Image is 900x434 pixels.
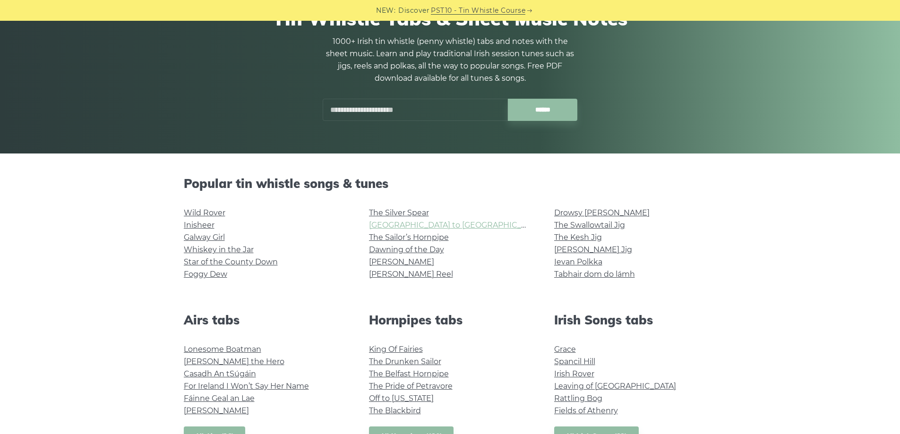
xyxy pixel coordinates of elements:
[184,369,256,378] a: Casadh An tSúgáin
[369,221,543,230] a: [GEOGRAPHIC_DATA] to [GEOGRAPHIC_DATA]
[554,369,594,378] a: Irish Rover
[398,5,429,16] span: Discover
[184,313,346,327] h2: Airs tabs
[184,233,225,242] a: Galway Girl
[554,221,625,230] a: The Swallowtail Jig
[554,382,676,391] a: Leaving of [GEOGRAPHIC_DATA]
[184,176,717,191] h2: Popular tin whistle songs & tunes
[554,245,632,254] a: [PERSON_NAME] Jig
[369,233,449,242] a: The Sailor’s Hornpipe
[369,245,444,254] a: Dawning of the Day
[369,313,531,327] h2: Hornpipes tabs
[376,5,395,16] span: NEW:
[554,208,650,217] a: Drowsy [PERSON_NAME]
[554,233,602,242] a: The Kesh Jig
[369,369,449,378] a: The Belfast Hornpipe
[184,394,255,403] a: Fáinne Geal an Lae
[554,394,602,403] a: Rattling Bog
[184,382,309,391] a: For Ireland I Won’t Say Her Name
[184,221,214,230] a: Inisheer
[184,257,278,266] a: Star of the County Down
[369,394,434,403] a: Off to [US_STATE]
[554,313,717,327] h2: Irish Songs tabs
[184,7,717,30] h1: Tin Whistle Tabs & Sheet Music Notes
[554,270,635,279] a: Tabhair dom do lámh
[369,270,453,279] a: [PERSON_NAME] Reel
[184,208,225,217] a: Wild Rover
[323,35,578,85] p: 1000+ Irish tin whistle (penny whistle) tabs and notes with the sheet music. Learn and play tradi...
[554,345,576,354] a: Grace
[184,357,284,366] a: [PERSON_NAME] the Hero
[369,357,441,366] a: The Drunken Sailor
[431,5,525,16] a: PST10 - Tin Whistle Course
[369,208,429,217] a: The Silver Spear
[184,270,227,279] a: Foggy Dew
[369,382,453,391] a: The Pride of Petravore
[184,245,254,254] a: Whiskey in the Jar
[369,406,421,415] a: The Blackbird
[554,257,602,266] a: Ievan Polkka
[184,406,249,415] a: [PERSON_NAME]
[554,357,595,366] a: Spancil Hill
[369,257,434,266] a: [PERSON_NAME]
[184,345,261,354] a: Lonesome Boatman
[554,406,618,415] a: Fields of Athenry
[369,345,423,354] a: King Of Fairies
